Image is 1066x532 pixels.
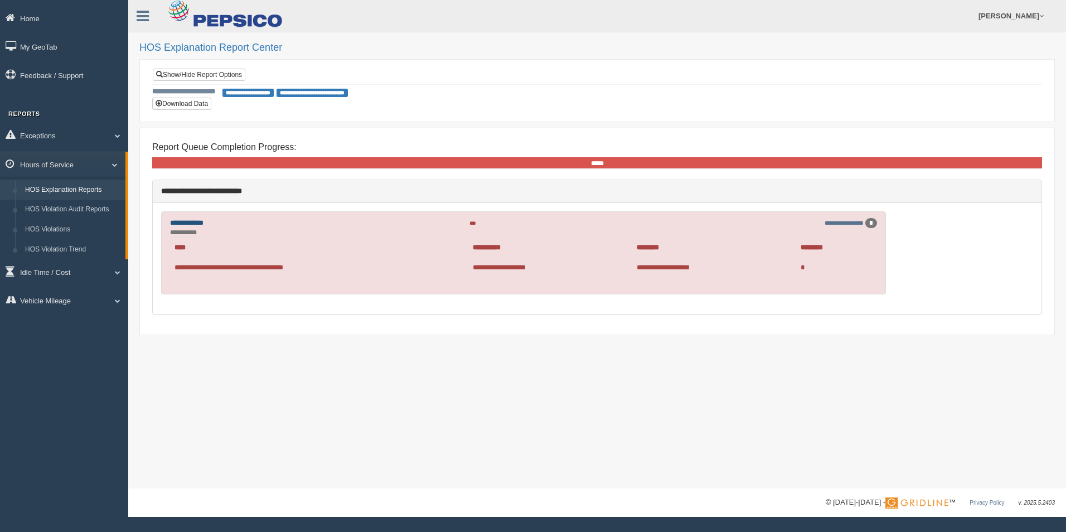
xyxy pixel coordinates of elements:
[970,500,1004,506] a: Privacy Policy
[152,142,1042,152] h4: Report Queue Completion Progress:
[1019,500,1055,506] span: v. 2025.5.2403
[152,98,211,110] button: Download Data
[139,42,1055,54] h2: HOS Explanation Report Center
[20,240,125,260] a: HOS Violation Trend
[20,180,125,200] a: HOS Explanation Reports
[20,220,125,240] a: HOS Violations
[20,200,125,220] a: HOS Violation Audit Reports
[153,69,245,81] a: Show/Hide Report Options
[885,497,948,509] img: Gridline
[826,497,1055,509] div: © [DATE]-[DATE] - ™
